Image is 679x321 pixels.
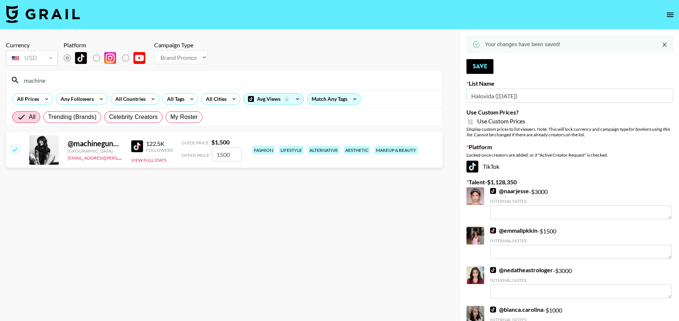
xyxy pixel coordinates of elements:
span: All [29,113,35,122]
a: @nedatheastrologer [490,266,553,274]
div: All Cities [201,93,228,105]
div: Any Followers [56,93,95,105]
div: @ machinegunkaela [68,139,122,148]
div: lifestyle [279,146,303,154]
div: List locked to TikTok. [64,50,151,66]
div: Currency is locked to USD [6,49,58,67]
img: TikTok [466,161,478,173]
div: USD [7,52,56,65]
div: Avg Views [244,93,303,105]
div: All Tags [163,93,186,105]
div: All Prices [13,93,41,105]
div: Campaign Type [154,41,208,49]
span: My Roster [170,113,198,122]
div: Internal Notes: [490,238,672,243]
button: View Full Stats [131,157,166,163]
label: Platform [466,143,673,151]
button: open drawer [663,7,678,22]
div: alternative [308,146,339,154]
img: TikTok [490,228,496,233]
span: Celebrity Creators [109,113,158,122]
button: Close [659,39,670,50]
div: aesthetic [344,146,370,154]
div: - $ 3000 [490,187,672,219]
div: Internal Notes: [490,277,672,283]
span: Offer Price: [181,153,210,158]
div: makeup & beauty [374,146,418,154]
div: 122.5K [146,140,173,147]
a: @emmalipkkin [490,227,537,234]
div: Currency [6,41,58,49]
div: Internal Notes: [490,198,672,204]
div: fashion [252,146,275,154]
a: @naarjesse [490,187,529,195]
div: TikTok [466,161,673,173]
span: Trending (Brands) [48,113,96,122]
div: - $ 3000 [490,266,672,298]
img: TikTok [490,267,496,273]
em: for bookers using this list [466,126,670,137]
img: TikTok [490,188,496,194]
div: All Countries [111,93,147,105]
div: Followers [146,147,173,153]
input: Search by User Name [20,74,438,86]
img: TikTok [131,140,143,152]
strong: $ 1,500 [211,139,230,146]
span: Guide Price: [181,140,210,146]
a: [EMAIL_ADDRESS][PERSON_NAME][DOMAIN_NAME] [68,154,177,161]
label: Talent - $ 1,128,350 [466,178,673,186]
img: TikTok [490,307,496,313]
span: Use Custom Prices [477,117,525,125]
div: Match Any Tags [307,93,361,105]
img: TikTok [75,52,87,64]
img: YouTube [133,52,145,64]
label: Use Custom Prices? [466,109,673,116]
img: Grail Talent [6,5,80,23]
div: [GEOGRAPHIC_DATA] [68,148,122,154]
div: Locked once creators are added, or if "Active Creator Request" is checked. [466,152,673,158]
img: Instagram [104,52,116,64]
label: List Name [466,80,673,87]
div: - $ 1500 [490,227,672,259]
input: 1,500 [212,147,241,161]
a: @bianca.carolina [490,306,543,313]
div: Display custom prices to list viewers. Note: This will lock currency and campaign type . Cannot b... [466,126,673,137]
button: Save [466,59,493,74]
div: Your changes have been saved! [485,38,560,51]
div: Platform [64,41,151,49]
